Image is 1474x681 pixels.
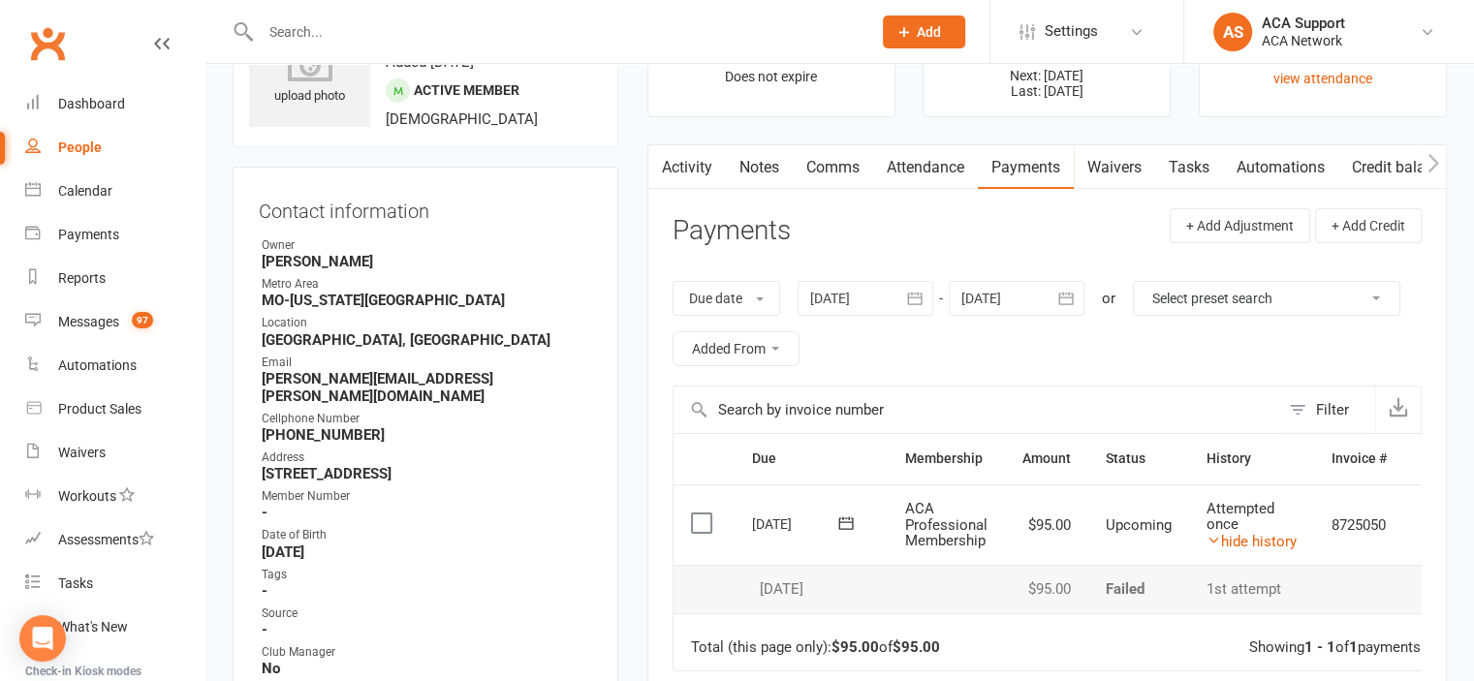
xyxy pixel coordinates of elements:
div: ACA Network [1262,32,1345,49]
h3: Payments [673,216,791,246]
a: Automations [25,344,204,387]
a: People [25,126,204,170]
strong: [STREET_ADDRESS] [262,465,592,482]
strong: - [262,621,592,638]
div: Dashboard [58,96,125,111]
a: Assessments [25,518,204,562]
div: upload photo [249,43,370,107]
button: Added From [673,331,800,366]
div: Address [262,449,592,467]
button: + Add Credit [1315,208,1422,243]
a: Payments [25,213,204,257]
a: Payments [978,145,1074,190]
th: Amount [1005,434,1088,483]
a: Clubworx [23,19,72,68]
div: Location [262,314,592,332]
span: Upcoming [1106,516,1172,534]
span: 97 [132,312,153,328]
a: Dashboard [25,82,204,126]
strong: $95.00 [893,638,940,656]
strong: [GEOGRAPHIC_DATA], [GEOGRAPHIC_DATA] [262,331,592,349]
strong: [DATE] [262,543,592,561]
div: AS [1213,13,1252,51]
div: Total (this page only): of [691,639,940,656]
p: Next: [DATE] Last: [DATE] [941,68,1152,99]
input: Search... [255,18,858,46]
strong: 1 - 1 [1304,638,1335,656]
div: Filter [1316,398,1349,421]
div: or [1102,287,1115,310]
a: Tasks [25,562,204,605]
strong: - [262,582,592,600]
span: Attempted once [1207,500,1274,534]
button: Due date [673,281,780,316]
a: view attendance [1273,71,1372,86]
div: Showing of payments [1249,639,1421,656]
div: [DATE] [752,509,841,539]
td: Failed [1088,565,1189,613]
a: Comms [793,145,873,190]
div: What's New [58,619,128,635]
strong: [PHONE_NUMBER] [262,426,592,444]
div: Waivers [58,445,106,460]
div: Workouts [58,488,116,504]
button: Filter [1279,387,1375,433]
strong: [PERSON_NAME] [262,253,592,270]
div: Tasks [58,575,93,591]
a: hide history [1207,533,1297,550]
div: Source [262,604,592,623]
strong: MO-[US_STATE][GEOGRAPHIC_DATA] [262,292,592,309]
th: Due [735,434,888,483]
a: Automations [1223,145,1338,190]
div: [DATE] [752,581,870,598]
a: Reports [25,257,204,300]
a: Messages 97 [25,300,204,344]
div: People [58,139,102,155]
span: Settings [1045,10,1098,53]
td: $95.00 [1005,484,1088,566]
th: Status [1088,434,1189,483]
div: Member Number [262,487,592,506]
div: Email [262,354,592,372]
div: ACA Support [1262,15,1345,32]
a: Waivers [25,431,204,475]
a: Tasks [1155,145,1223,190]
div: Tags [262,566,592,584]
div: Owner [262,236,592,255]
div: Assessments [58,532,154,547]
strong: 1 [1349,638,1358,656]
a: What's New [25,605,204,649]
strong: $95.00 [831,638,879,656]
strong: [PERSON_NAME][EMAIL_ADDRESS][PERSON_NAME][DOMAIN_NAME] [262,370,592,405]
div: Metro Area [262,275,592,294]
a: Attendance [873,145,978,190]
span: Does not expire [725,69,817,84]
a: Product Sales [25,387,204,431]
a: Notes [726,145,793,190]
div: Payments [58,227,119,242]
td: 1st attempt [1189,565,1314,613]
div: Cellphone Number [262,410,592,428]
a: Workouts [25,475,204,518]
span: [DEMOGRAPHIC_DATA] [386,110,538,128]
th: Membership [888,434,1005,483]
strong: No [262,660,592,677]
td: $95.00 [1005,565,1088,613]
a: Credit balance [1338,145,1463,190]
td: 8725050 [1314,484,1404,566]
div: Club Manager [262,643,592,662]
div: Open Intercom Messenger [19,615,66,662]
a: Waivers [1074,145,1155,190]
button: + Add Adjustment [1170,208,1310,243]
div: Product Sales [58,401,141,417]
th: History [1189,434,1314,483]
div: Reports [58,270,106,286]
span: ACA Professional Membership [905,500,988,549]
div: Date of Birth [262,526,592,544]
button: Add [883,15,965,48]
a: Activity [648,145,726,190]
div: Messages [58,314,119,329]
span: Add [917,24,941,40]
span: Active member [414,82,519,98]
h3: Contact information [259,193,592,222]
